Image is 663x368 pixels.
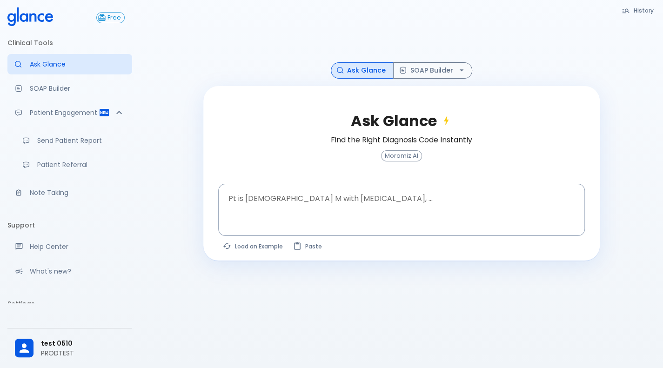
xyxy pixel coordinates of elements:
[30,60,125,69] p: Ask Glance
[30,84,125,93] p: SOAP Builder
[7,182,132,203] a: Advanced note-taking
[41,348,125,358] p: PRODTEST
[7,293,132,315] li: Settings
[7,78,132,99] a: Docugen: Compose a clinical documentation in seconds
[37,136,125,145] p: Send Patient Report
[7,214,132,236] li: Support
[41,339,125,348] span: test 0510
[7,236,132,257] a: Get help from our support team
[7,32,132,54] li: Clinical Tools
[15,130,132,151] a: Send a patient summary
[351,112,452,130] h2: Ask Glance
[7,332,132,364] div: test 0510PRODTEST
[218,240,288,253] button: Load a random example
[617,4,659,17] button: History
[30,267,125,276] p: What's new?
[37,160,125,169] p: Patient Referral
[393,62,472,79] button: SOAP Builder
[331,134,472,147] h6: Find the Right Diagnosis Code Instantly
[288,240,328,253] button: Paste from clipboard
[30,188,125,197] p: Note Taking
[7,261,132,281] div: Recent updates and feature releases
[104,14,124,21] span: Free
[30,242,125,251] p: Help Center
[7,54,132,74] a: Moramiz: Find ICD10AM codes instantly
[96,12,125,23] button: Free
[96,12,132,23] a: Click to view or change your subscription
[15,154,132,175] a: Receive patient referrals
[30,108,99,117] p: Patient Engagement
[331,62,394,79] button: Ask Glance
[382,153,422,160] span: Moramiz AI
[7,102,132,123] div: Patient Reports & Referrals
